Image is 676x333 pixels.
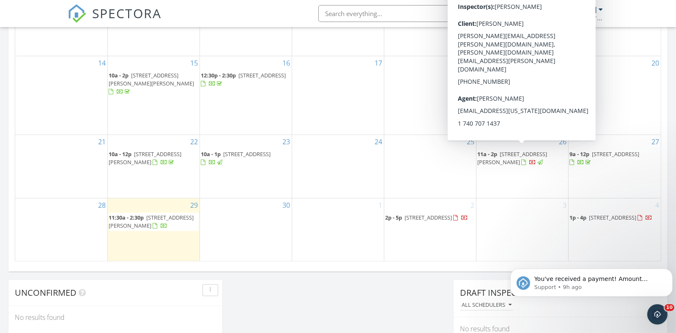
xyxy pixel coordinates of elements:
[107,198,200,261] td: Go to September 29, 2025
[542,5,597,14] div: [PERSON_NAME]
[569,150,589,158] span: 9a - 12p
[476,135,569,198] td: Go to September 26, 2025
[109,214,194,229] a: 11:30a - 2:30p [STREET_ADDRESS][PERSON_NAME]
[385,213,475,223] a: 2p - 5p [STREET_ADDRESS]
[569,198,661,261] td: Go to October 4, 2025
[109,150,131,158] span: 10a - 12p
[477,150,547,166] span: [STREET_ADDRESS][PERSON_NAME]
[68,4,86,23] img: The Best Home Inspection Software - Spectora
[477,150,497,158] span: 11a - 2p
[200,56,292,135] td: Go to September 16, 2025
[189,135,200,149] a: Go to September 22, 2025
[92,4,161,22] span: SPECTORA
[15,56,107,135] td: Go to September 14, 2025
[507,251,676,310] iframe: Intercom notifications message
[109,214,194,229] span: [STREET_ADDRESS][PERSON_NAME]
[465,56,476,70] a: Go to September 18, 2025
[200,198,292,261] td: Go to September 30, 2025
[201,150,221,158] span: 10a - 1p
[385,214,468,221] a: 2p - 5p [STREET_ADDRESS]
[109,72,194,87] span: [STREET_ADDRESS][PERSON_NAME][PERSON_NAME]
[109,72,129,79] span: 10a - 2p
[201,72,236,79] span: 12:30p - 2:30p
[109,71,199,97] a: 10a - 2p [STREET_ADDRESS][PERSON_NAME][PERSON_NAME]
[281,56,292,70] a: Go to September 16, 2025
[569,214,586,221] span: 1p - 4p
[385,214,402,221] span: 2p - 5p
[189,56,200,70] a: Go to September 15, 2025
[384,135,476,198] td: Go to September 25, 2025
[650,56,661,70] a: Go to September 20, 2025
[647,304,668,325] iframe: Intercom live chat
[292,56,384,135] td: Go to September 17, 2025
[238,72,286,79] span: [STREET_ADDRESS]
[373,56,384,70] a: Go to September 17, 2025
[557,56,568,70] a: Go to September 19, 2025
[469,198,476,212] a: Go to October 2, 2025
[592,150,639,158] span: [STREET_ADDRESS]
[589,214,636,221] span: [STREET_ADDRESS]
[384,198,476,261] td: Go to October 2, 2025
[569,150,639,166] a: 9a - 12p [STREET_ADDRESS]
[405,214,452,221] span: [STREET_ADDRESS]
[15,198,107,261] td: Go to September 28, 2025
[650,135,661,149] a: Go to September 27, 2025
[96,56,107,70] a: Go to September 14, 2025
[569,213,660,223] a: 1p - 4p [STREET_ADDRESS]
[654,198,661,212] a: Go to October 4, 2025
[201,71,291,89] a: 12:30p - 2:30p [STREET_ADDRESS]
[15,287,77,298] span: Unconfirmed
[27,25,152,124] span: You've received a payment! Amount $425.00 Fee $11.99 Net $413.01 Transaction # pi_3SCYLSK7snlDGpR...
[476,56,569,135] td: Go to September 19, 2025
[477,149,567,168] a: 11a - 2p [STREET_ADDRESS][PERSON_NAME]
[477,150,547,166] a: 11a - 2p [STREET_ADDRESS][PERSON_NAME]
[109,149,199,168] a: 10a - 12p [STREET_ADDRESS][PERSON_NAME]
[665,304,674,311] span: 10
[476,198,569,261] td: Go to October 3, 2025
[384,56,476,135] td: Go to September 18, 2025
[377,198,384,212] a: Go to October 1, 2025
[569,214,652,221] a: 1p - 4p [STREET_ADDRESS]
[281,198,292,212] a: Go to September 30, 2025
[96,198,107,212] a: Go to September 28, 2025
[107,135,200,198] td: Go to September 22, 2025
[8,306,222,329] div: No results found
[465,135,476,149] a: Go to September 25, 2025
[201,72,286,87] a: 12:30p - 2:30p [STREET_ADDRESS]
[109,214,144,221] span: 11:30a - 2:30p
[27,33,155,40] p: Message from Support, sent 9h ago
[292,135,384,198] td: Go to September 24, 2025
[569,149,660,168] a: 9a - 12p [STREET_ADDRESS]
[460,287,542,298] span: Draft Inspections
[107,56,200,135] td: Go to September 15, 2025
[318,5,487,22] input: Search everything...
[201,150,271,166] a: 10a - 1p [STREET_ADDRESS]
[561,198,568,212] a: Go to October 3, 2025
[462,302,512,308] div: All schedulers
[281,135,292,149] a: Go to September 23, 2025
[569,135,661,198] td: Go to September 27, 2025
[109,72,194,95] a: 10a - 2p [STREET_ADDRESS][PERSON_NAME][PERSON_NAME]
[109,150,181,166] a: 10a - 12p [STREET_ADDRESS][PERSON_NAME]
[68,11,161,29] a: SPECTORA
[201,149,291,168] a: 10a - 1p [STREET_ADDRESS]
[109,213,199,231] a: 11:30a - 2:30p [STREET_ADDRESS][PERSON_NAME]
[223,150,271,158] span: [STREET_ADDRESS]
[557,135,568,149] a: Go to September 26, 2025
[189,198,200,212] a: Go to September 29, 2025
[109,150,181,166] span: [STREET_ADDRESS][PERSON_NAME]
[292,198,384,261] td: Go to October 1, 2025
[200,135,292,198] td: Go to September 23, 2025
[373,135,384,149] a: Go to September 24, 2025
[569,56,661,135] td: Go to September 20, 2025
[460,300,513,311] button: All schedulers
[96,135,107,149] a: Go to September 21, 2025
[518,14,603,22] div: Southeast Ohio Property Inspection
[15,135,107,198] td: Go to September 21, 2025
